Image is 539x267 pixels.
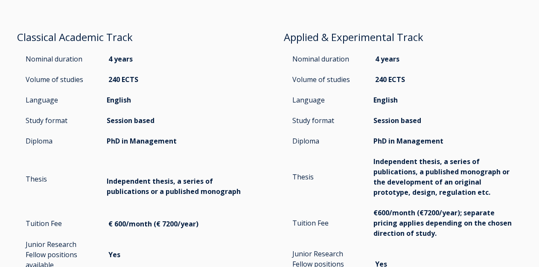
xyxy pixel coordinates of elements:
[26,74,84,85] p: Volume of studies
[292,218,351,228] p: Tuition Fee
[26,95,84,105] p: Language
[26,54,84,64] p: Nominal duration
[26,218,84,229] p: Tuition Fee
[108,75,138,84] span: 240 ECTS
[373,136,513,146] p: PhD in Management
[108,54,133,64] span: 4 years
[292,115,351,126] p: Study format
[108,219,198,229] span: € 600/month (€ 7200/year)
[26,115,84,126] p: Study format
[292,54,351,64] p: Nominal duration
[107,136,247,146] p: PhD in Management
[292,136,351,146] p: Diploma
[108,250,120,259] span: Yes
[26,174,84,184] p: Thesis
[375,54,399,64] span: 4 years
[373,116,421,125] span: Session based
[292,95,351,105] p: Language
[375,75,405,84] span: 240 ECTS
[107,116,154,125] span: Session based
[292,172,351,182] p: Thesis
[373,157,510,197] span: Independent thesis, a series of publications, a published monograph or the development of an orig...
[284,30,423,44] a: Applied & Experimental Track
[107,176,241,196] span: Independent thesis, a series of publications or a published monograph
[373,95,398,105] span: English
[107,95,131,105] span: English
[292,74,351,85] p: Volume of studies
[17,30,133,44] a: Classical Academic Track
[373,208,512,238] span: €600/month (€7200/year); separate pricing applies depending on the chosen direction of study.
[26,136,84,146] p: Diploma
